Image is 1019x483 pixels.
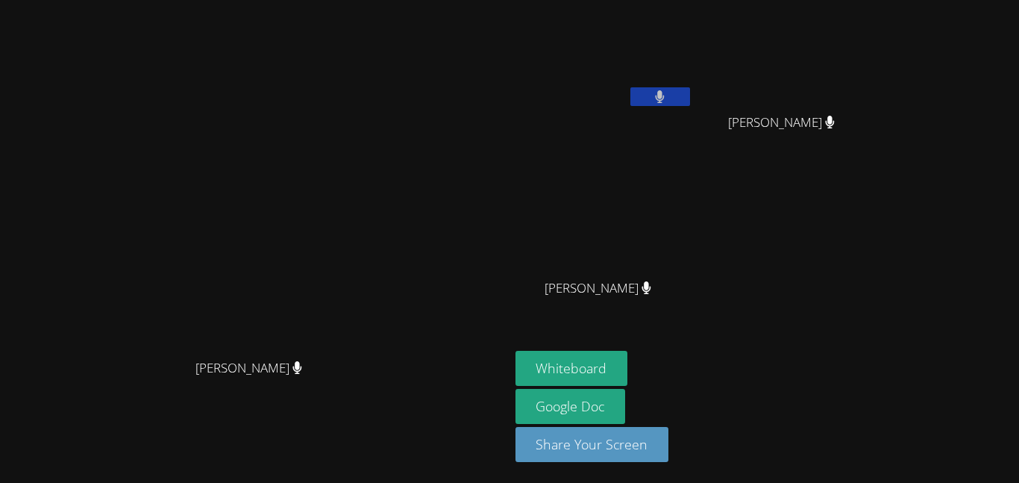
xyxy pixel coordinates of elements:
[195,358,302,379] span: [PERSON_NAME]
[515,389,626,424] a: Google Doc
[545,278,651,299] span: [PERSON_NAME]
[515,351,628,386] button: Whiteboard
[515,427,669,462] button: Share Your Screen
[728,112,835,134] span: [PERSON_NAME]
